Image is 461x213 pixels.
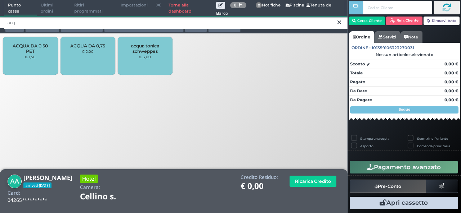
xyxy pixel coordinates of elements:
[8,190,20,196] h4: Card:
[234,3,237,8] b: 0
[80,192,136,201] h1: Cellino s.
[360,136,389,141] label: Stampa una copia
[349,52,460,57] div: Nessun articolo selezionato
[350,97,372,102] strong: Da Pagare
[80,185,100,190] h4: Camera:
[350,197,458,209] button: Apri cassetto
[290,176,336,187] button: Ricarica Credito
[350,79,365,84] strong: Pagato
[386,17,422,25] button: Rim. Cliente
[363,1,432,14] input: Codice Cliente
[8,175,22,189] img: Annalisa Anzioso
[400,31,422,43] a: Note
[349,31,374,43] a: Ordine
[417,144,450,148] label: Comanda prioritaria
[9,43,52,54] span: ACQUA DA 0,50 PET
[417,136,448,141] label: Scontrino Parlante
[350,70,363,75] strong: Totale
[70,43,105,48] span: ACQUA DA 0,75
[124,43,167,54] span: acqua tonica schweppes
[117,0,152,10] span: Impostazioni
[372,45,414,51] span: 101359106323270031
[80,175,98,183] h3: Hotel
[241,175,278,180] h4: Credito Residuo:
[241,182,278,191] h1: € 0,00
[37,0,70,17] span: Ultimi ordini
[349,17,385,25] button: Cerca Cliente
[444,79,458,84] strong: 0,00 €
[350,161,458,173] button: Pagamento avanzato
[360,144,373,148] label: Asporto
[350,88,367,93] strong: Da Dare
[165,0,216,17] a: Torna alla dashboard
[4,17,348,29] input: Ricerca articolo
[139,55,151,59] small: € 3,00
[374,31,400,43] a: Servizi
[70,0,117,17] span: Ritiri programmati
[4,0,37,17] span: Punto cassa
[350,180,426,193] button: Pre-Conto
[82,49,94,54] small: € 2,00
[23,182,52,188] span: arrived-[DATE]
[399,107,410,112] strong: Segue
[25,55,36,59] small: € 1,50
[352,45,371,51] span: Ordine :
[350,61,365,67] strong: Sconto
[256,2,262,9] span: 0
[444,97,458,102] strong: 0,00 €
[444,88,458,93] strong: 0,00 €
[424,17,460,25] button: Rimuovi tutto
[23,173,72,182] b: [PERSON_NAME]
[444,61,458,66] strong: 0,00 €
[444,70,458,75] strong: 0,00 €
